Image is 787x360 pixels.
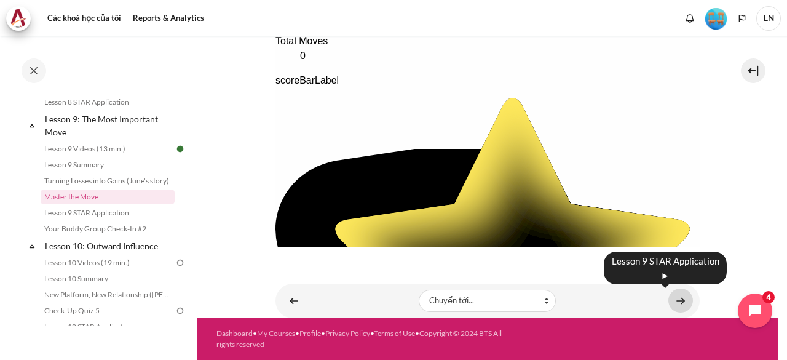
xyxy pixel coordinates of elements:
a: Lesson 9 STAR Application [41,206,175,220]
a: Privacy Policy [325,329,370,338]
a: Lesson 9 Summary [41,158,175,172]
button: Languages [733,9,751,28]
a: Lesson 9 Videos (13 min.) [41,142,175,156]
img: To do [175,257,186,268]
a: Dashboard [216,329,253,338]
div: Lesson 9 STAR Application ► [604,252,727,284]
a: Your Buddy Group Check-In #2 [41,222,175,236]
a: Check-Up Quiz 5 [41,303,175,318]
a: Lesson 9: The Most Important Move [43,111,175,140]
a: Lesson 8 STAR Application [41,95,175,110]
a: My Courses [257,329,295,338]
span: LN [756,6,781,31]
a: Terms of Use [374,329,415,338]
a: Turning Losses into Gains (June's story) [41,174,175,188]
a: Thư mục người dùng [756,6,781,31]
img: Done [175,143,186,154]
span: Rút gọn [26,240,38,252]
div: Show notification window with no new notifications [681,9,699,28]
a: Reports & Analytics [129,6,208,31]
a: Architeck Architeck [6,6,37,31]
a: Profile [299,329,321,338]
a: Lesson 10: Outward Influence [43,238,175,254]
div: • • • • • [216,328,508,350]
a: New Platform, New Relationship ([PERSON_NAME] Story) [41,287,175,302]
img: Architeck [10,9,27,28]
img: Level #4 [705,8,727,30]
span: Rút gọn [26,119,38,132]
a: Lesson 10 STAR Application [41,319,175,334]
img: To do [175,305,186,316]
a: Lesson 10 Summary [41,271,175,286]
a: Các khoá học của tôi [43,6,125,31]
div: Level #4 [705,7,727,30]
a: Level #4 [700,7,732,30]
a: Lesson 10 Videos (19 min.) [41,255,175,270]
a: Master the Move [41,190,175,204]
